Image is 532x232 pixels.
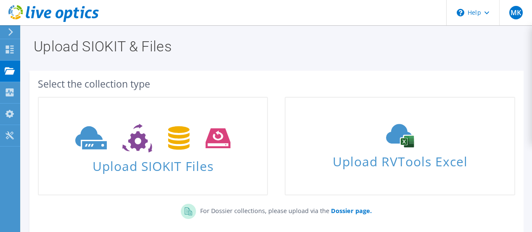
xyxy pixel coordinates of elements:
[286,150,514,168] span: Upload RVTools Excel
[38,97,268,195] a: Upload SIOKIT Files
[457,9,464,16] svg: \n
[38,79,515,88] div: Select the collection type
[331,207,372,215] b: Dossier page.
[285,97,515,195] a: Upload RVTools Excel
[196,204,372,216] p: For Dossier collections, please upload via the
[509,6,523,19] span: MK
[34,39,515,53] h1: Upload SIOKIT & Files
[39,155,267,173] span: Upload SIOKIT Files
[329,207,372,215] a: Dossier page.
